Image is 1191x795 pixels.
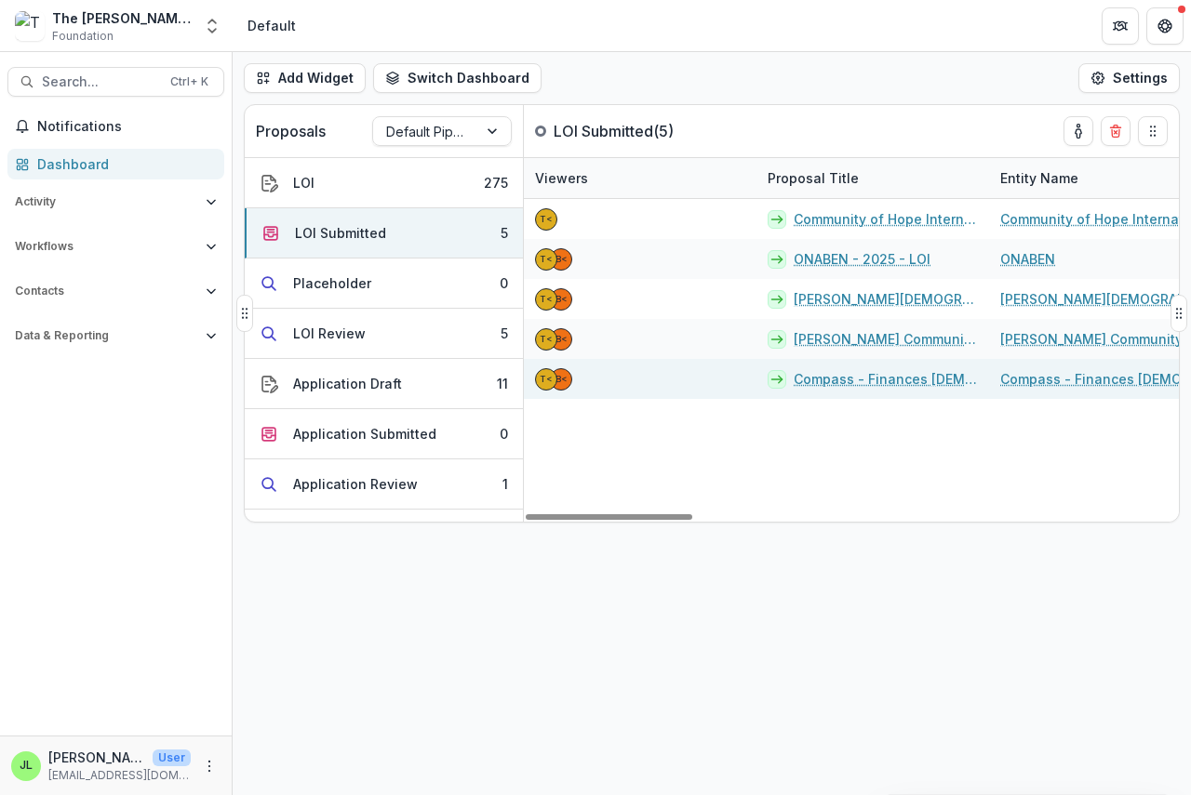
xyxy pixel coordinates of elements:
div: Viewers [524,168,599,188]
p: Proposals [256,120,326,142]
button: Drag [1138,116,1168,146]
div: LOI Submitted [295,223,386,243]
button: Application Submitted0 [245,409,523,459]
div: Ctrl + K [167,72,212,92]
button: Notifications [7,112,224,141]
span: Workflows [15,240,198,253]
p: [PERSON_NAME] [48,748,145,767]
div: The Bolick Foundation <jcline@bolickfoundation.org> [540,375,553,384]
div: Proposal Title [756,158,989,198]
button: Settings [1078,63,1180,93]
span: Foundation [52,28,114,45]
a: [PERSON_NAME][DEMOGRAPHIC_DATA] Academy Foundation - 2025 - LOI [794,289,978,309]
div: Blair White <bwhite@bolickfoundation.org> [555,335,568,344]
a: Compass - Finances [DEMOGRAPHIC_DATA]'s Way - 2025 - LOI [794,369,978,389]
button: Drag [1171,295,1187,332]
button: LOI275 [245,158,523,208]
div: Application Submitted [293,424,436,444]
div: 5 [501,324,508,343]
button: Add Widget [244,63,366,93]
button: LOI Submitted5 [245,208,523,258]
div: 1 [502,474,508,494]
button: Open entity switcher [199,7,225,45]
p: User [153,749,191,766]
div: 0 [500,273,508,293]
button: Switch Dashboard [373,63,542,93]
div: Viewers [524,158,756,198]
div: Proposal Title [756,168,870,188]
a: Community of Hope International - 2025 - LOI [794,209,978,229]
div: Blair White <bwhite@bolickfoundation.org> [555,255,568,264]
div: Blair White <bwhite@bolickfoundation.org> [555,375,568,384]
div: 11 [497,374,508,393]
button: Search... [7,67,224,97]
button: LOI Review5 [245,309,523,359]
div: 0 [500,424,508,444]
div: Joye Lane [20,760,33,772]
a: Dashboard [7,149,224,179]
div: The Bolick Foundation <jcline@bolickfoundation.org> [540,295,553,304]
button: Drag [236,295,253,332]
nav: breadcrumb [240,12,303,39]
div: The Bolick Foundation <jcline@bolickfoundation.org> [540,215,553,224]
img: The Bolick Foundation [15,11,45,41]
button: Placeholder0 [245,258,523,309]
button: Open Contacts [7,276,224,306]
div: LOI Review [293,324,366,343]
button: Application Review1 [245,459,523,510]
div: 275 [484,173,508,192]
button: Application Draft11 [245,359,523,409]
span: Data & Reporting [15,329,198,342]
p: [EMAIL_ADDRESS][DOMAIN_NAME] [48,767,191,784]
button: toggle-assigned-to-me [1064,116,1093,146]
div: Entity Name [989,168,1090,188]
div: The [PERSON_NAME] Foundation [52,8,192,28]
span: Activity [15,195,198,208]
p: LOI Submitted ( 5 ) [554,120,693,142]
a: [PERSON_NAME] Community Development Corporation - 2025 - LOI [794,329,978,349]
button: Open Activity [7,187,224,217]
button: Delete card [1101,116,1131,146]
div: Blair White <bwhite@bolickfoundation.org> [555,295,568,304]
div: Dashboard [37,154,209,174]
button: Open Workflows [7,232,224,261]
a: ONABEN - 2025 - LOI [794,249,930,269]
div: Placeholder [293,273,371,293]
a: ONABEN [1000,249,1055,269]
button: Get Help [1146,7,1184,45]
div: 5 [501,223,508,243]
div: Application Review [293,474,418,494]
span: Search... [42,74,159,90]
button: Open Data & Reporting [7,321,224,351]
span: Contacts [15,285,198,298]
div: Application Draft [293,374,402,393]
div: Default [248,16,296,35]
button: More [198,755,221,777]
div: The Bolick Foundation <jcline@bolickfoundation.org> [540,255,553,264]
div: LOI [293,173,314,192]
div: The Bolick Foundation <jcline@bolickfoundation.org> [540,335,553,344]
button: Partners [1102,7,1139,45]
span: Notifications [37,119,217,135]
